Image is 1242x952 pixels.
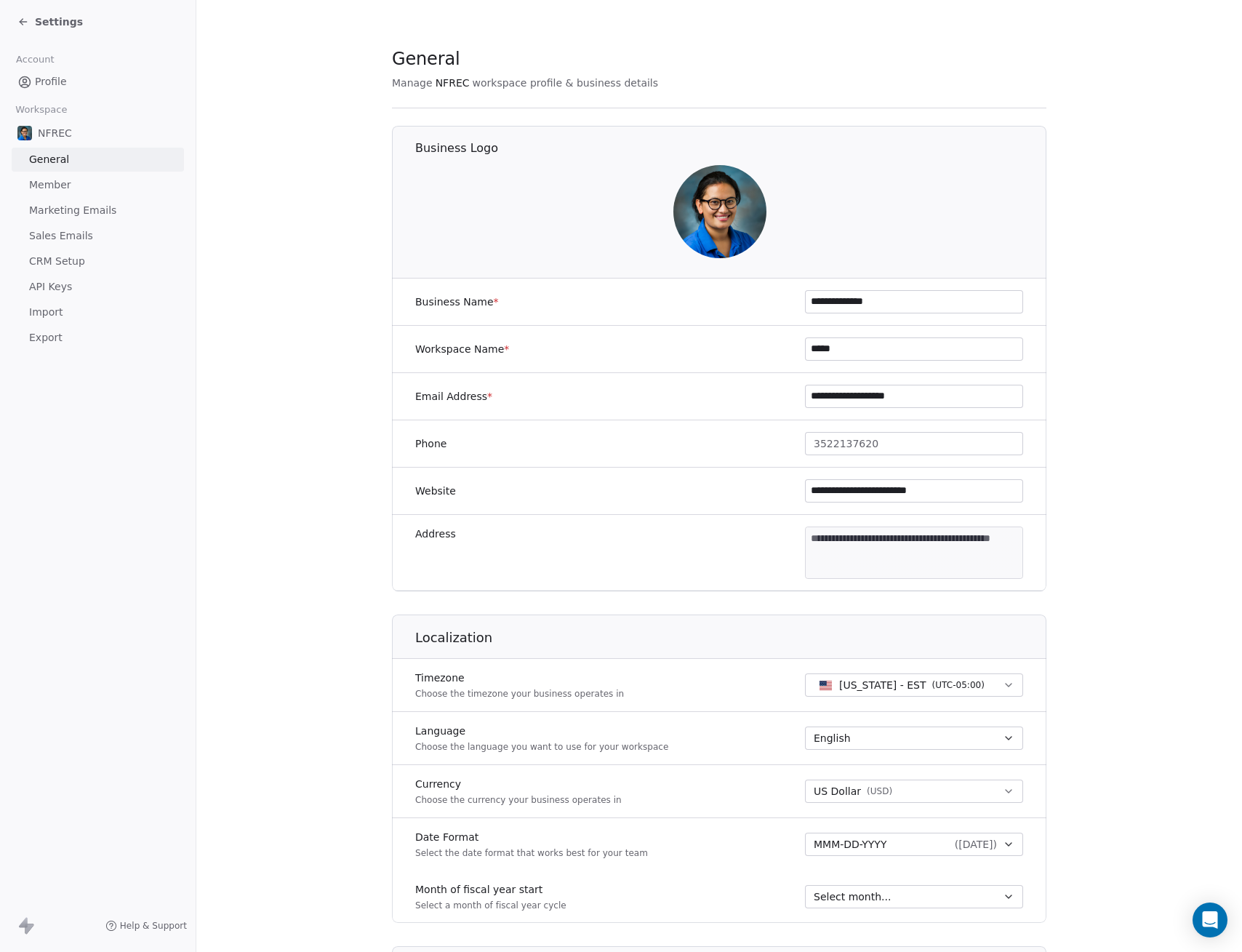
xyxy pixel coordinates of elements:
label: Phone [415,436,446,451]
label: Date Format [415,830,648,844]
label: Timezone [415,671,624,685]
span: API Keys [29,279,72,295]
span: Profile [35,74,67,89]
a: Settings [17,15,83,29]
span: ( USD ) [867,785,892,797]
span: Marketing Emails [29,203,116,218]
span: CRM Setup [29,254,85,269]
span: NFREC [38,126,72,140]
button: US Dollar(USD) [805,780,1023,803]
a: Member [12,173,184,197]
label: Workspace Name [415,342,509,356]
span: workspace profile & business details [473,76,659,90]
span: ( UTC-05:00 ) [932,679,985,692]
span: Import [29,305,63,320]
span: Workspace [9,99,73,121]
p: Select the date format that works best for your team [415,847,648,859]
span: NFREC [436,76,470,90]
span: Export [29,330,63,345]
span: Settings [35,15,83,29]
span: [US_STATE] - EST [839,678,926,692]
img: SK%20Logo%204k.jpg [17,126,32,140]
p: Choose the currency your business operates in [415,794,622,806]
label: Month of fiscal year start [415,882,566,897]
span: Select month... [814,889,891,904]
p: Select a month of fiscal year cycle [415,900,566,911]
span: English [814,731,851,745]
a: Profile [12,70,184,94]
label: Website [415,484,456,498]
div: Open Intercom Messenger [1193,903,1227,937]
button: [US_STATE] - EST(UTC-05:00) [805,673,1023,697]
span: Help & Support [120,920,187,932]
span: ( [DATE] ) [955,837,997,852]
span: General [29,152,69,167]
a: Export [12,326,184,350]
span: US Dollar [814,784,861,799]
h1: Business Logo [415,140,1047,156]
label: Email Address [415,389,492,404]
a: CRM Setup [12,249,184,273]
button: 3522137620 [805,432,1023,455]
span: Member [29,177,71,193]
span: MMM-DD-YYYY [814,837,886,852]
label: Address [415,527,456,541]
p: Choose the timezone your business operates in [415,688,624,700]
span: Account [9,49,60,71]
span: Manage [392,76,433,90]
a: API Keys [12,275,184,299]
span: Sales Emails [29,228,93,244]
a: Help & Support [105,920,187,932]
label: Business Name [415,295,499,309]
a: Marketing Emails [12,199,184,223]
span: 3522137620 [814,436,878,452]
a: General [12,148,184,172]
p: Choose the language you want to use for your workspace [415,741,668,753]
a: Sales Emails [12,224,184,248]
span: General [392,48,460,70]
label: Currency [415,777,622,791]
a: Import [12,300,184,324]
h1: Localization [415,629,1047,647]
img: SK%20Logo%204k.jpg [673,165,766,258]
label: Language [415,724,668,738]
